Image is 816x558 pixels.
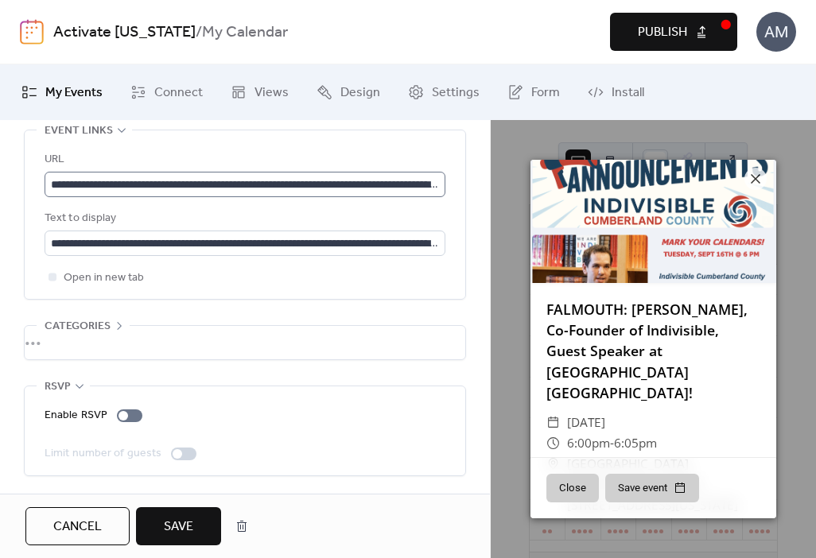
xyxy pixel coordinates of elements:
div: Text to display [45,209,442,228]
span: [DATE] [567,413,605,433]
div: ​ [546,454,561,475]
span: My Events [45,83,103,103]
span: Design [340,83,380,103]
button: Save [136,507,221,545]
span: Categories [45,317,111,336]
a: Design [305,71,392,114]
div: Limit number of guests [45,444,161,463]
div: ​ [546,413,561,433]
b: / [196,17,202,48]
span: Views [255,83,289,103]
span: Event links [45,122,113,141]
b: My Calendar [202,17,288,48]
button: Cancel [25,507,130,545]
button: Close [546,474,599,502]
span: 6:00pm [567,435,610,451]
span: 6:05pm [614,435,657,451]
img: logo [20,19,44,45]
a: Install [576,71,656,114]
a: FALMOUTH: [PERSON_NAME], Co-Founder of Indivisible, Guest Speaker at [GEOGRAPHIC_DATA] [GEOGRAPHI... [546,300,748,403]
div: URL [45,150,442,169]
span: [GEOGRAPHIC_DATA][DEMOGRAPHIC_DATA], [STREET_ADDRESS][US_STATE] [567,454,760,517]
a: Activate [US_STATE] [53,17,196,48]
a: My Events [10,71,115,114]
span: Save [164,517,193,537]
span: Settings [432,83,480,103]
span: Open in new tab [64,269,144,288]
span: RSVP [45,378,71,397]
a: Form [495,71,572,114]
span: Install [612,83,644,103]
a: Connect [119,71,215,114]
div: Enable RSVP [45,406,107,425]
div: ••• [25,326,465,359]
div: AM [756,12,796,52]
div: ​ [546,433,561,454]
span: - [610,435,614,451]
a: Views [219,71,301,114]
a: Settings [396,71,492,114]
span: Form [531,83,560,103]
span: Publish [638,23,687,42]
span: Connect [154,83,203,103]
button: Publish [610,13,737,51]
span: Cancel [53,517,102,537]
button: Save event [605,474,699,502]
